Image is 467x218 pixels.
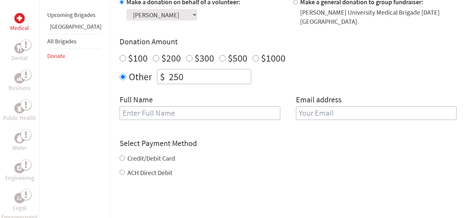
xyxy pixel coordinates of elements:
[300,8,457,26] div: [PERSON_NAME] University Medical Brigade [DATE] [GEOGRAPHIC_DATA]
[168,69,251,84] input: Enter Amount
[47,49,101,63] li: Donate
[47,34,101,49] li: All Brigades
[195,52,214,64] label: $300
[14,43,25,53] div: Dental
[120,106,280,120] input: Enter Full Name
[12,133,27,153] a: WaterWater
[10,23,29,33] p: Medical
[5,173,34,182] p: Engineering
[50,23,101,30] a: [GEOGRAPHIC_DATA]
[17,166,22,171] img: Engineering
[3,113,36,123] p: Public Health
[10,13,29,33] a: MedicalMedical
[17,45,22,51] img: Dental
[128,52,148,64] label: $100
[161,52,181,64] label: $200
[8,83,31,93] p: Business
[296,94,342,106] label: Email address
[17,196,22,200] img: Legal Empowerment
[14,163,25,173] div: Engineering
[8,73,31,93] a: BusinessBusiness
[14,13,25,23] div: Medical
[120,190,219,216] iframe: reCAPTCHA
[14,73,25,83] div: Business
[17,134,22,142] img: Water
[120,138,457,149] h4: Select Payment Method
[11,53,28,63] p: Dental
[12,143,27,153] p: Water
[11,43,28,63] a: DentalDental
[14,133,25,143] div: Water
[120,94,153,106] label: Full Name
[3,103,36,123] a: Public HealthPublic Health
[261,52,285,64] label: $1000
[17,105,22,111] img: Public Health
[129,69,152,84] label: Other
[17,76,22,81] img: Business
[47,52,65,60] a: Donate
[17,16,22,21] img: Medical
[127,168,172,177] label: ACH Direct Debit
[228,52,247,64] label: $500
[47,22,101,34] li: Panama
[47,37,77,45] a: All Brigades
[47,8,101,22] li: Upcoming Brigades
[120,36,457,47] h4: Donation Amount
[5,163,34,182] a: EngineeringEngineering
[157,69,168,84] div: $
[127,154,175,162] label: Credit/Debit Card
[14,193,25,203] div: Legal Empowerment
[47,11,95,19] a: Upcoming Brigades
[14,103,25,113] div: Public Health
[296,106,457,120] input: Your Email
